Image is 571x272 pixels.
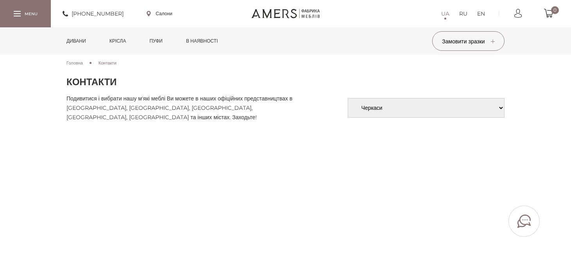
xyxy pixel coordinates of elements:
[104,27,132,55] a: Крісла
[441,9,449,18] a: UA
[442,38,494,45] span: Замовити зразки
[66,59,83,66] a: Головна
[432,31,505,51] button: Замовити зразки
[66,76,505,88] h1: Контакти
[180,27,224,55] a: в наявності
[459,9,467,18] a: RU
[477,9,485,18] a: EN
[551,6,559,14] span: 0
[144,27,169,55] a: Пуфи
[66,60,83,66] span: Головна
[66,94,308,122] p: Подивитися і вибрати нашу м'які меблі Ви можете в наших офіційних представництвах в [GEOGRAPHIC_D...
[147,10,172,17] a: Салони
[63,9,124,18] a: [PHONE_NUMBER]
[61,27,92,55] a: Дивани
